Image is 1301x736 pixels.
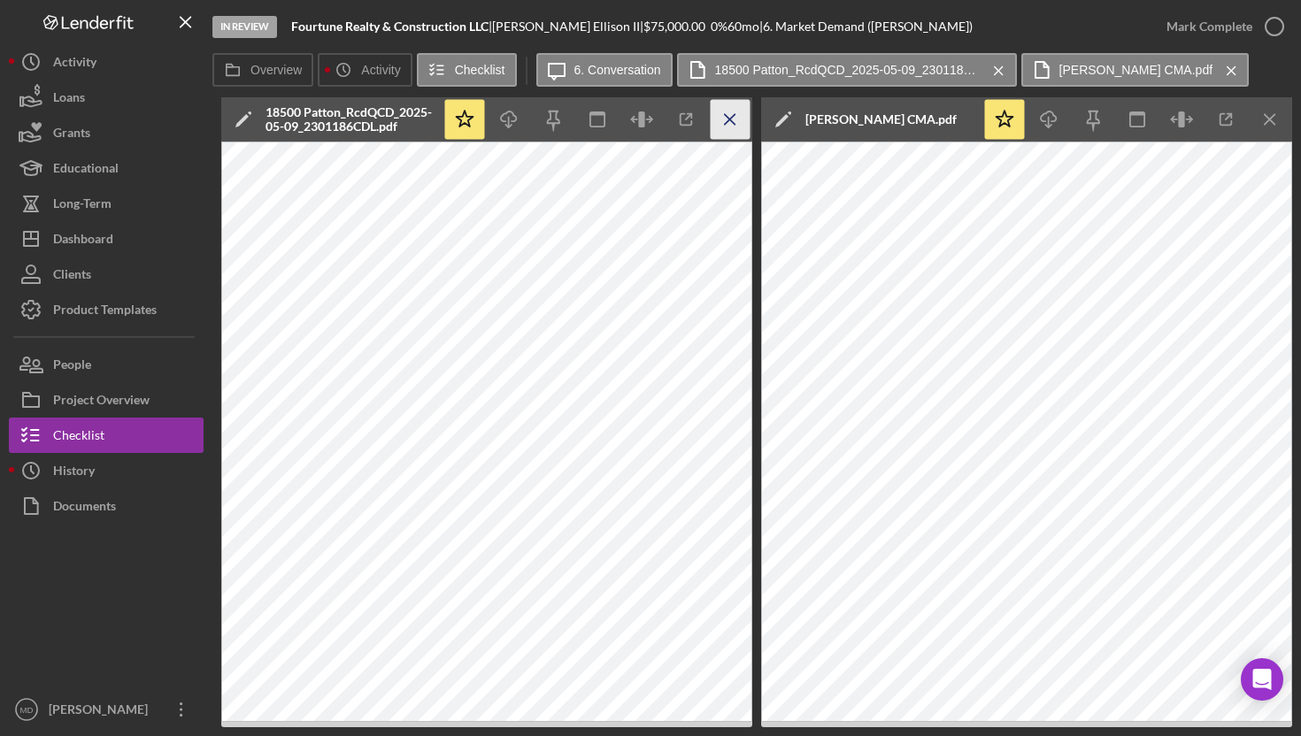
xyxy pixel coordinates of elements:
[53,347,91,387] div: People
[212,53,313,87] button: Overview
[9,347,204,382] button: People
[53,453,95,493] div: History
[9,292,204,327] button: Product Templates
[643,19,711,34] div: $75,000.00
[318,53,412,87] button: Activity
[291,19,489,34] b: Fourtune Realty & Construction LLC
[759,19,973,34] div: | 6. Market Demand ([PERSON_NAME])
[9,150,204,186] button: Educational
[1149,9,1292,44] button: Mark Complete
[715,63,981,77] label: 18500 Patton_RcdQCD_2025-05-09_2301186CDL.pdf
[455,63,505,77] label: Checklist
[53,186,112,226] div: Long-Term
[727,19,759,34] div: 60 mo
[44,692,159,732] div: [PERSON_NAME]
[9,382,204,418] button: Project Overview
[53,44,96,84] div: Activity
[1059,63,1213,77] label: [PERSON_NAME] CMA.pdf
[492,19,643,34] div: [PERSON_NAME] Ellison II |
[9,80,204,115] button: Loans
[53,80,85,119] div: Loans
[53,115,90,155] div: Grants
[9,453,204,488] button: History
[1166,9,1252,44] div: Mark Complete
[9,115,204,150] button: Grants
[9,488,204,524] button: Documents
[53,221,113,261] div: Dashboard
[291,19,492,34] div: |
[417,53,517,87] button: Checklist
[9,692,204,727] button: MD[PERSON_NAME]
[20,705,34,715] text: MD
[1021,53,1250,87] button: [PERSON_NAME] CMA.pdf
[53,382,150,422] div: Project Overview
[1241,658,1283,701] div: Open Intercom Messenger
[9,221,204,257] button: Dashboard
[212,16,277,38] div: In Review
[9,418,204,453] button: Checklist
[266,105,434,134] div: 18500 Patton_RcdQCD_2025-05-09_2301186CDL.pdf
[536,53,673,87] button: 6. Conversation
[574,63,661,77] label: 6. Conversation
[9,186,204,221] button: Long-Term
[53,488,116,528] div: Documents
[53,257,91,296] div: Clients
[53,150,119,190] div: Educational
[9,257,204,292] button: Clients
[53,292,157,332] div: Product Templates
[805,112,957,126] div: [PERSON_NAME] CMA.pdf
[677,53,1017,87] button: 18500 Patton_RcdQCD_2025-05-09_2301186CDL.pdf
[53,418,104,457] div: Checklist
[250,63,302,77] label: Overview
[9,44,204,80] button: Activity
[711,19,727,34] div: 0 %
[361,63,400,77] label: Activity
